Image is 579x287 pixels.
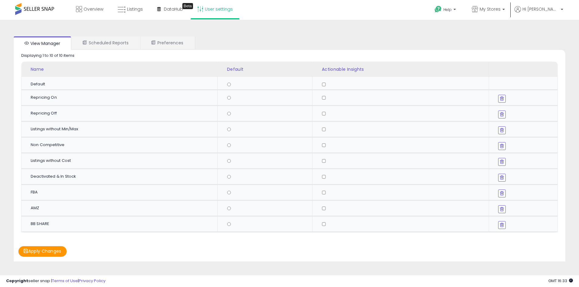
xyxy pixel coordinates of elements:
[31,205,213,211] div: AMZ
[79,278,105,284] a: Privacy Policy
[182,3,193,9] div: Tooltip anchor
[18,246,67,257] button: Apply Changes
[84,6,103,12] span: Overview
[31,66,215,73] div: Name
[322,66,486,73] div: Actionable Insights
[227,66,310,73] div: Default
[6,278,105,284] div: seller snap | |
[31,158,213,163] div: Listings without Cost
[31,111,213,116] div: Repricing Off
[548,278,573,284] span: 2025-10-10 16:33 GMT
[24,41,29,45] i: View Manager
[151,40,156,45] i: User Preferences
[31,142,213,148] div: Non Competitive
[443,7,452,12] span: Help
[434,5,442,13] i: Get Help
[52,278,78,284] a: Terms of Use
[31,95,213,100] div: Repricing On
[31,221,213,227] div: BB SHARE
[127,6,143,12] span: Listings
[480,6,501,12] span: My Stores
[31,81,213,87] div: Default
[31,174,213,179] div: Deactivated & In Stock
[14,36,71,50] a: View Manager
[430,1,462,20] a: Help
[6,278,28,284] strong: Copyright
[164,6,183,12] span: DataHub
[140,36,194,49] a: Preferences
[515,6,563,20] a: Hi [PERSON_NAME]
[522,6,559,12] span: Hi [PERSON_NAME]
[21,53,74,59] div: Displaying 1 to 10 of 10 items
[83,40,87,45] i: Scheduled Reports
[31,126,213,132] div: Listings without Min/Max
[31,190,213,195] div: FBA
[72,36,140,49] a: Scheduled Reports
